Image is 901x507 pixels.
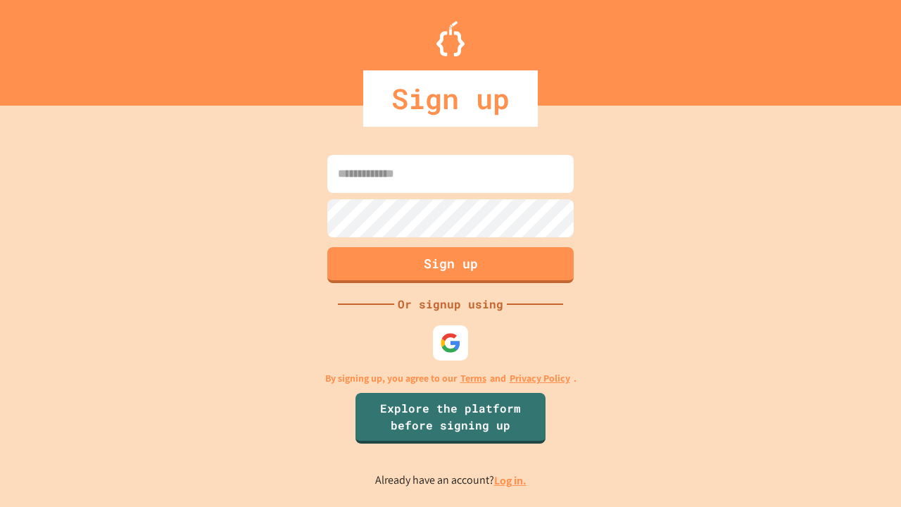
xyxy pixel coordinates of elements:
[460,371,486,386] a: Terms
[510,371,570,386] a: Privacy Policy
[440,332,461,353] img: google-icon.svg
[363,70,538,127] div: Sign up
[494,473,527,488] a: Log in.
[375,472,527,489] p: Already have an account?
[436,21,465,56] img: Logo.svg
[327,247,574,283] button: Sign up
[355,393,546,444] a: Explore the platform before signing up
[325,371,576,386] p: By signing up, you agree to our and .
[394,296,507,313] div: Or signup using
